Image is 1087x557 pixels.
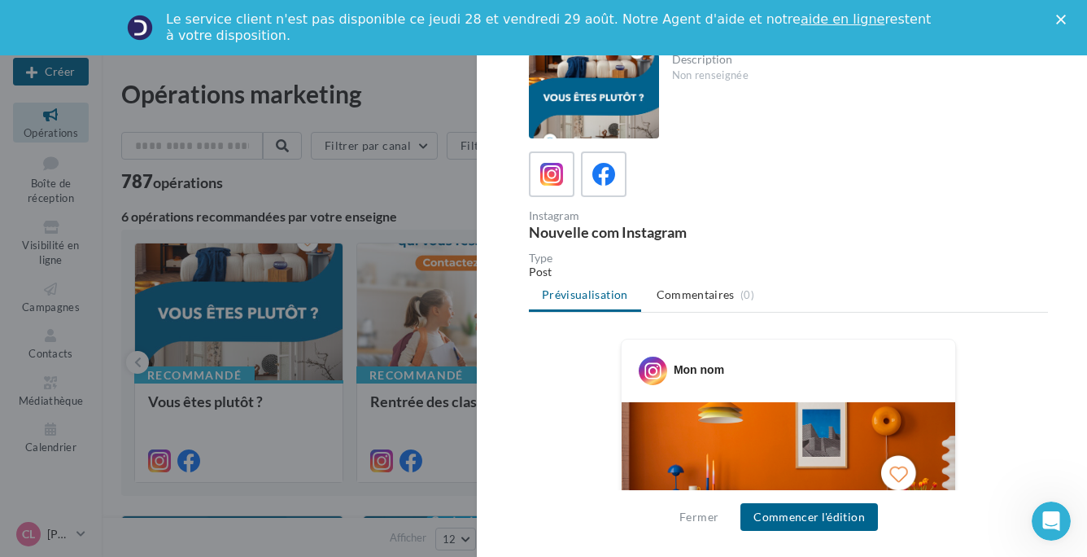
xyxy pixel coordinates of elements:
[672,54,1036,65] div: Description
[127,15,153,41] img: Profile image for Service-Client
[674,362,724,378] div: Mon nom
[740,503,878,531] button: Commencer l'édition
[166,11,934,44] div: Le service client n'est pas disponible ce jeudi 28 et vendredi 29 août. Notre Agent d'aide et not...
[657,287,735,303] span: Commentaires
[1032,502,1071,541] iframe: Intercom live chat
[529,210,782,221] div: Instagram
[801,11,884,27] a: aide en ligne
[529,252,1048,264] div: Type
[1056,15,1072,24] div: Fermer
[740,288,754,301] span: (0)
[672,68,1036,83] div: Non renseignée
[529,225,782,239] div: Nouvelle com Instagram
[529,264,1048,280] div: Post
[673,507,725,527] button: Fermer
